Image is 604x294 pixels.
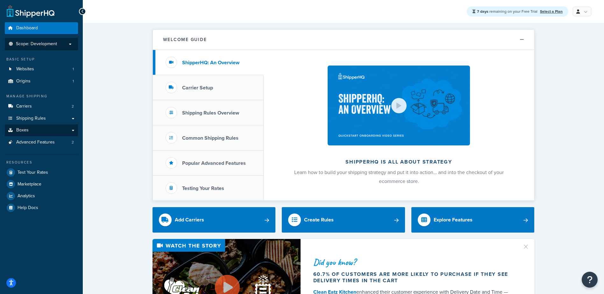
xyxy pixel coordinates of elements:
[163,37,207,42] h2: Welcome Guide
[18,182,41,187] span: Marketplace
[540,9,563,14] a: Select a Plan
[5,22,78,34] a: Dashboard
[182,85,213,91] h3: Carrier Setup
[16,41,57,47] span: Scope: Development
[5,160,78,165] div: Resources
[5,113,78,124] a: Shipping Rules
[16,116,46,121] span: Shipping Rules
[313,258,515,267] div: Did you know?
[72,140,74,145] span: 2
[5,63,78,75] a: Websites1
[153,207,276,233] a: Add Carriers
[175,215,204,224] div: Add Carriers
[72,104,74,109] span: 2
[328,66,470,145] img: ShipperHQ is all about strategy
[5,101,78,112] a: Carriers2
[182,185,224,191] h3: Testing Your Rates
[5,94,78,99] div: Manage Shipping
[5,57,78,62] div: Basic Setup
[73,79,74,84] span: 1
[5,167,78,178] a: Test Your Rates
[281,159,517,165] h2: ShipperHQ is all about strategy
[182,110,239,116] h3: Shipping Rules Overview
[16,104,32,109] span: Carriers
[16,140,55,145] span: Advanced Features
[313,271,515,284] div: 60.7% of customers are more likely to purchase if they see delivery times in the cart
[73,66,74,72] span: 1
[294,169,504,185] span: Learn how to build your shipping strategy and put it into action… and into the checkout of your e...
[582,272,598,288] button: Open Resource Center
[16,25,38,31] span: Dashboard
[18,193,35,199] span: Analytics
[434,215,473,224] div: Explore Features
[282,207,405,233] a: Create Rules
[5,136,78,148] a: Advanced Features2
[5,178,78,190] a: Marketplace
[477,9,488,14] strong: 7 days
[5,63,78,75] li: Websites
[411,207,535,233] a: Explore Features
[182,60,239,66] h3: ShipperHQ: An Overview
[182,135,238,141] h3: Common Shipping Rules
[16,79,31,84] span: Origins
[16,128,29,133] span: Boxes
[18,170,48,175] span: Test Your Rates
[5,101,78,112] li: Carriers
[182,160,246,166] h3: Popular Advanced Features
[16,66,34,72] span: Websites
[18,205,38,211] span: Help Docs
[5,202,78,213] a: Help Docs
[5,75,78,87] li: Origins
[5,75,78,87] a: Origins1
[477,9,538,14] span: remaining on your Free Trial
[153,30,534,50] button: Welcome Guide
[5,136,78,148] li: Advanced Features
[5,190,78,202] a: Analytics
[304,215,334,224] div: Create Rules
[5,124,78,136] a: Boxes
